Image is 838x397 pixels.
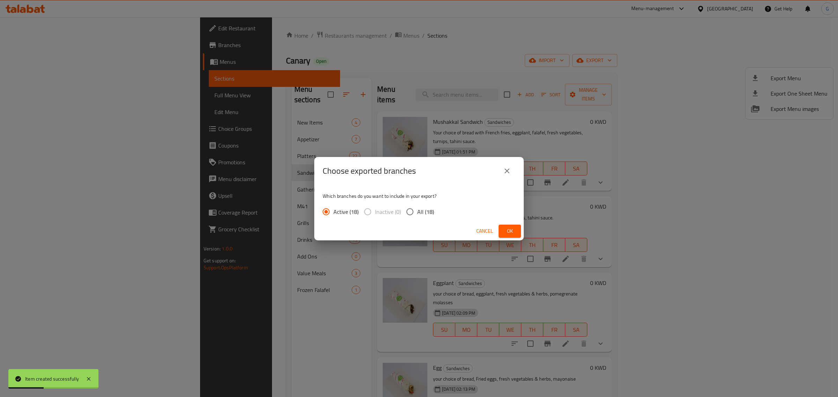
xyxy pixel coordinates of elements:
[499,163,515,179] button: close
[417,208,434,216] span: All (18)
[323,165,416,177] h2: Choose exported branches
[25,375,79,383] div: Item created successfully
[476,227,493,235] span: Cancel
[333,208,359,216] span: Active (18)
[499,225,521,238] button: Ok
[375,208,401,216] span: Inactive (0)
[323,193,515,200] p: Which branches do you want to include in your export?
[473,225,496,238] button: Cancel
[504,227,515,235] span: Ok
